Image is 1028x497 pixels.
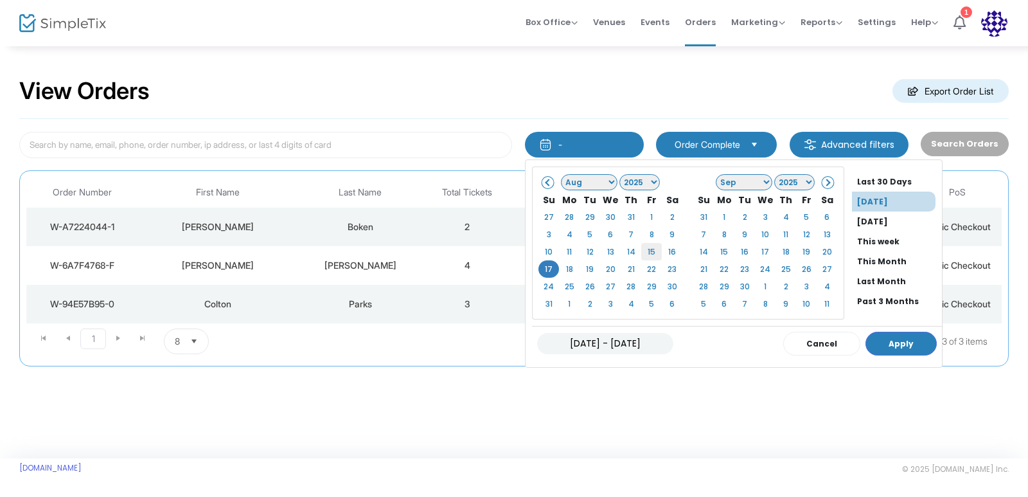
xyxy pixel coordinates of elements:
[600,295,621,312] td: 3
[559,260,580,278] td: 18
[852,212,942,231] li: [DATE]
[196,187,240,198] span: First Name
[539,138,552,151] img: monthly
[559,243,580,260] td: 11
[817,191,837,208] th: Sa
[423,177,512,208] th: Total Tickets
[600,260,621,278] td: 20
[538,191,559,208] th: Su
[714,226,734,243] td: 8
[693,243,714,260] td: 14
[775,208,796,226] td: 4
[852,231,942,251] li: This week
[693,191,714,208] th: Su
[141,259,295,272] div: Lisa
[817,208,837,226] td: 6
[755,278,775,295] td: 1
[755,191,775,208] th: We
[515,298,642,311] div: 8/16/2025
[817,226,837,243] td: 13
[538,260,559,278] td: 17
[775,260,796,278] td: 25
[693,295,714,312] td: 5
[30,221,134,233] div: W-A7224044-1
[141,221,295,233] div: Tim
[796,208,817,226] td: 5
[515,221,642,233] div: 8/16/2025
[185,329,203,354] button: Select
[865,332,937,356] button: Apply
[852,192,935,212] li: [DATE]
[693,278,714,295] td: 28
[755,226,775,243] td: 10
[580,243,600,260] td: 12
[559,295,580,312] td: 1
[734,278,755,295] td: 30
[662,243,682,260] td: 16
[600,243,621,260] td: 13
[141,298,295,311] div: Colton
[961,6,972,18] div: 1
[775,226,796,243] td: 11
[662,208,682,226] td: 2
[600,278,621,295] td: 27
[641,208,662,226] td: 1
[714,295,734,312] td: 6
[693,260,714,278] td: 21
[662,226,682,243] td: 9
[662,278,682,295] td: 30
[734,226,755,243] td: 9
[301,259,420,272] div: Cherep
[580,208,600,226] td: 29
[693,208,714,226] td: 31
[538,295,559,312] td: 31
[621,260,641,278] td: 21
[559,226,580,243] td: 4
[817,278,837,295] td: 4
[580,226,600,243] td: 5
[924,221,991,232] span: Public Checkout
[714,243,734,260] td: 15
[641,295,662,312] td: 5
[641,278,662,295] td: 29
[580,295,600,312] td: 2
[734,191,755,208] th: Tu
[662,260,682,278] td: 23
[731,16,785,28] span: Marketing
[949,187,966,198] span: PoS
[745,138,763,152] button: Select
[580,191,600,208] th: Tu
[783,332,860,356] button: Cancel
[301,298,420,311] div: Parks
[621,243,641,260] td: 14
[339,187,382,198] span: Last Name
[580,278,600,295] td: 26
[852,311,942,331] li: Past 12 Months
[755,260,775,278] td: 24
[30,259,134,272] div: W-6A7F4768-F
[19,132,512,158] input: Search by name, email, phone, order number, ip address, or last 4 digits of card
[734,243,755,260] td: 16
[902,464,1009,474] span: © 2025 [DOMAIN_NAME] Inc.
[641,226,662,243] td: 8
[641,243,662,260] td: 15
[26,177,1002,323] div: Data table
[559,208,580,226] td: 28
[911,16,938,28] span: Help
[685,6,716,39] span: Orders
[734,260,755,278] td: 23
[714,260,734,278] td: 22
[641,260,662,278] td: 22
[796,243,817,260] td: 19
[175,335,180,348] span: 8
[641,191,662,208] th: Fr
[817,295,837,312] td: 11
[559,278,580,295] td: 25
[714,208,734,226] td: 1
[580,260,600,278] td: 19
[621,208,641,226] td: 31
[852,291,942,311] li: Past 3 Months
[19,463,82,473] a: [DOMAIN_NAME]
[30,298,134,311] div: W-94E57B95-0
[796,260,817,278] td: 26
